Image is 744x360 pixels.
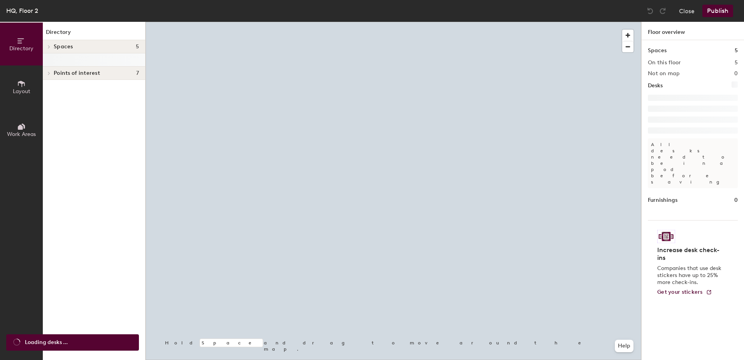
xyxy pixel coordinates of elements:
[648,81,663,90] h1: Desks
[615,340,633,352] button: Help
[657,289,703,295] span: Get your stickers
[734,196,738,205] h1: 0
[657,265,724,286] p: Companies that use desk stickers have up to 25% more check-ins.
[734,71,738,77] h2: 0
[136,44,139,50] span: 5
[642,22,744,40] h1: Floor overview
[657,246,724,262] h4: Increase desk check-ins
[43,28,145,40] h1: Directory
[648,60,681,66] h2: On this floor
[648,46,667,55] h1: Spaces
[6,6,38,16] div: HQ, Floor 2
[54,44,73,50] span: Spaces
[646,7,654,15] img: Undo
[735,46,738,55] h1: 5
[648,138,738,188] p: All desks need to be in a pod before saving
[9,45,33,52] span: Directory
[702,5,733,17] button: Publish
[54,70,100,76] span: Points of interest
[648,196,677,205] h1: Furnishings
[25,338,68,347] span: Loading desks ...
[13,88,30,95] span: Layout
[648,71,679,77] h2: Not on map
[657,230,675,243] img: Sticker logo
[7,131,36,138] span: Work Areas
[735,60,738,66] h2: 5
[659,7,667,15] img: Redo
[657,289,712,296] a: Get your stickers
[136,70,139,76] span: 7
[679,5,695,17] button: Close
